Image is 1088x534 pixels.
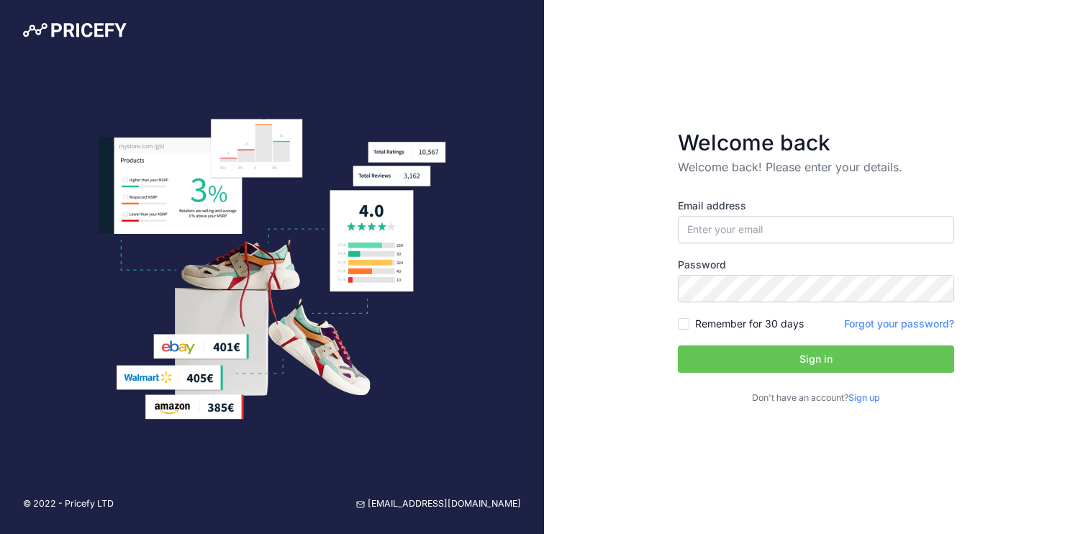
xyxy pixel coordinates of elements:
[678,392,954,405] p: Don't have an account?
[678,216,954,243] input: Enter your email
[848,392,880,403] a: Sign up
[678,130,954,155] h3: Welcome back
[678,258,954,272] label: Password
[356,497,521,511] a: [EMAIL_ADDRESS][DOMAIN_NAME]
[844,317,954,330] a: Forgot your password?
[678,345,954,373] button: Sign in
[695,317,804,331] label: Remember for 30 days
[23,23,127,37] img: Pricefy
[678,158,954,176] p: Welcome back! Please enter your details.
[678,199,954,213] label: Email address
[23,497,114,511] p: © 2022 - Pricefy LTD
